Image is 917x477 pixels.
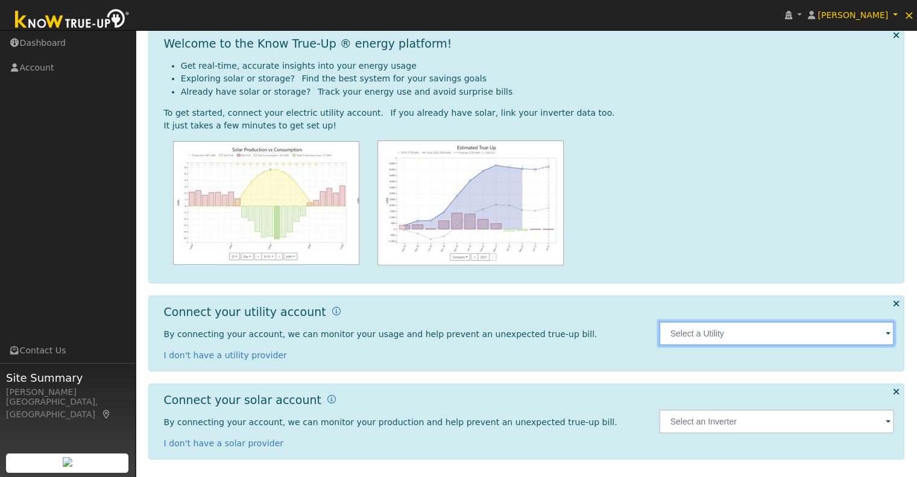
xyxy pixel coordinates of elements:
[164,119,895,132] div: It just takes a few minutes to get set up!
[164,37,452,51] h1: Welcome to the Know True-Up ® energy platform!
[6,370,129,386] span: Site Summary
[6,396,129,421] div: [GEOGRAPHIC_DATA], [GEOGRAPHIC_DATA]
[818,10,888,20] span: [PERSON_NAME]
[904,8,914,22] span: ×
[164,350,287,360] a: I don't have a utility provider
[63,457,72,467] img: retrieve
[6,386,129,399] div: [PERSON_NAME]
[181,72,895,85] li: Exploring solar or storage? Find the best system for your savings goals
[164,305,326,319] h1: Connect your utility account
[164,393,321,407] h1: Connect your solar account
[659,409,894,434] input: Select an Inverter
[181,86,895,98] li: Already have solar or storage? Track your energy use and avoid surprise bills
[164,438,284,448] a: I don't have a solar provider
[164,417,617,427] span: By connecting your account, we can monitor your production and help prevent an unexpected true-up...
[181,60,895,72] li: Get real-time, accurate insights into your energy usage
[9,7,136,34] img: Know True-Up
[164,107,895,119] div: To get started, connect your electric utility account. If you already have solar, link your inver...
[164,329,597,339] span: By connecting your account, we can monitor your usage and help prevent an unexpected true-up bill.
[101,409,112,419] a: Map
[659,321,894,346] input: Select a Utility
